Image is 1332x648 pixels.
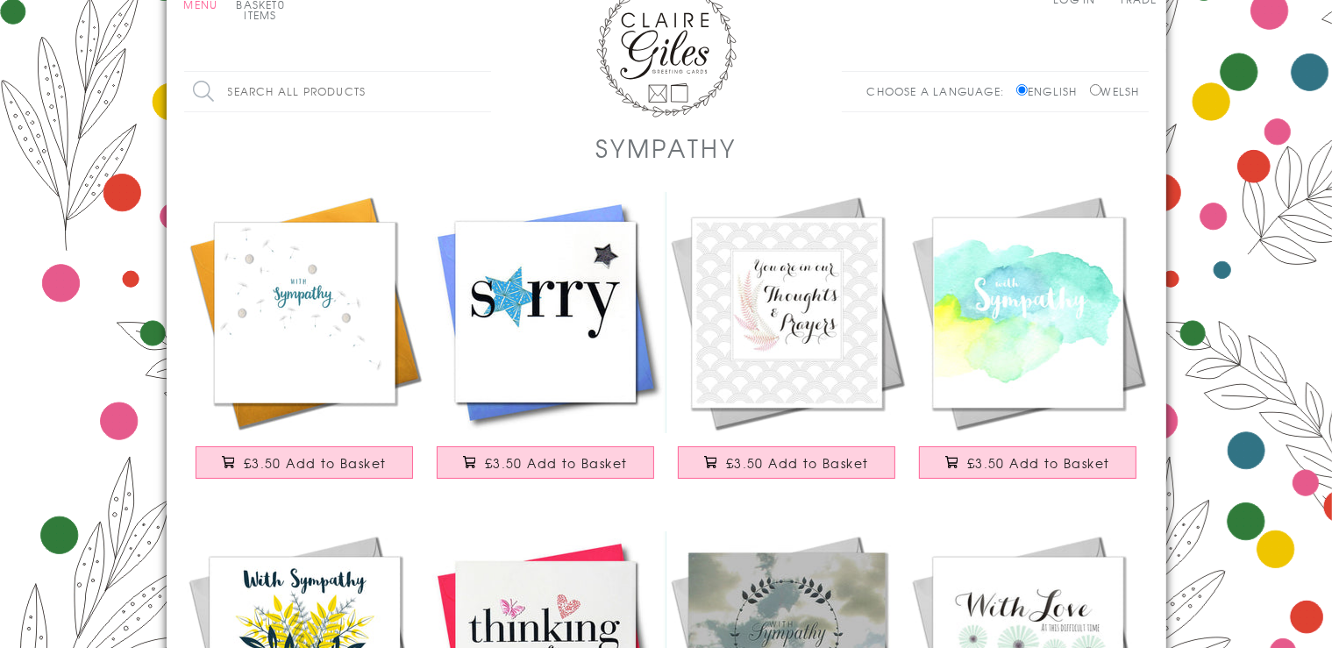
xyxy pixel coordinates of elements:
[1090,84,1101,96] input: Welsh
[919,446,1136,479] button: £3.50 Add to Basket
[474,72,491,111] input: Search
[1016,83,1086,99] label: English
[666,192,908,496] a: Sympathy, Sorry, Thinking of you Card, Fern Flowers, Thoughts & Prayers £3.50 Add to Basket
[485,454,628,472] span: £3.50 Add to Basket
[196,446,413,479] button: £3.50 Add to Basket
[184,192,425,496] a: Sympathy Card, Sorry, Thinking of you, Embellished with pompoms £3.50 Add to Basket
[184,72,491,111] input: Search all products
[967,454,1110,472] span: £3.50 Add to Basket
[1016,84,1028,96] input: English
[678,446,895,479] button: £3.50 Add to Basket
[908,192,1149,433] img: Sympathy, Sorry, Thinking of you Card, Watercolour, With Sympathy
[595,130,736,166] h1: Sympathy
[184,192,425,433] img: Sympathy Card, Sorry, Thinking of you, Embellished with pompoms
[425,192,666,496] a: Sympathy, Sorry, Thinking of you Card, Blue Star, Embellished with a padded star £3.50 Add to Basket
[425,192,666,433] img: Sympathy, Sorry, Thinking of you Card, Blue Star, Embellished with a padded star
[908,192,1149,496] a: Sympathy, Sorry, Thinking of you Card, Watercolour, With Sympathy £3.50 Add to Basket
[437,446,654,479] button: £3.50 Add to Basket
[1090,83,1140,99] label: Welsh
[666,192,908,433] img: Sympathy, Sorry, Thinking of you Card, Fern Flowers, Thoughts & Prayers
[866,83,1013,99] p: Choose a language:
[726,454,869,472] span: £3.50 Add to Basket
[244,454,387,472] span: £3.50 Add to Basket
